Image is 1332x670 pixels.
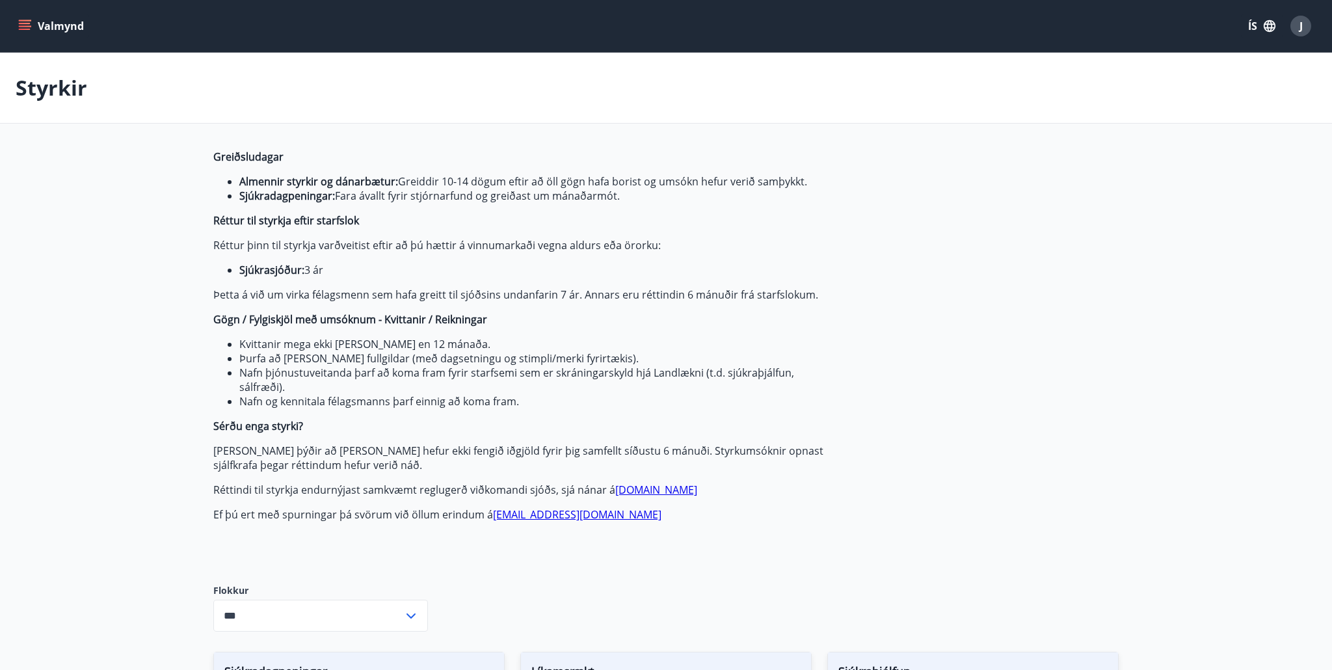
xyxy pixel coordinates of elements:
label: Flokkur [213,584,428,597]
p: Þetta á við um virka félagsmenn sem hafa greitt til sjóðsins undanfarin 7 ár. Annars eru réttindi... [213,288,827,302]
button: menu [16,14,89,38]
li: 3 ár [239,263,827,277]
p: Réttindi til styrkja endurnýjast samkvæmt reglugerð viðkomandi sjóðs, sjá nánar á [213,483,827,497]
p: Styrkir [16,74,87,102]
strong: Sérðu enga styrki? [213,419,303,433]
strong: Almennir styrkir og dánarbætur: [239,174,398,189]
li: Greiddir 10-14 dögum eftir að öll gögn hafa borist og umsókn hefur verið samþykkt. [239,174,827,189]
p: Réttur þinn til styrkja varðveitist eftir að þú hættir á vinnumarkaði vegna aldurs eða örorku: [213,238,827,252]
span: J [1299,19,1303,33]
strong: Gögn / Fylgiskjöl með umsóknum - Kvittanir / Reikningar [213,312,487,327]
p: [PERSON_NAME] þýðir að [PERSON_NAME] hefur ekki fengið iðgjöld fyrir þig samfellt síðustu 6 mánuð... [213,444,827,472]
li: Fara ávallt fyrir stjórnarfund og greiðast um mánaðarmót. [239,189,827,203]
strong: Sjúkradagpeningar: [239,189,335,203]
li: Kvittanir mega ekki [PERSON_NAME] en 12 mánaða. [239,337,827,351]
li: Nafn þjónustuveitanda þarf að koma fram fyrir starfsemi sem er skráningarskyld hjá Landlækni (t.d... [239,366,827,394]
strong: Greiðsludagar [213,150,284,164]
li: Nafn og kennitala félagsmanns þarf einnig að koma fram. [239,394,827,409]
button: ÍS [1241,14,1283,38]
li: Þurfa að [PERSON_NAME] fullgildar (með dagsetningu og stimpli/merki fyrirtækis). [239,351,827,366]
strong: Sjúkrasjóður: [239,263,304,277]
button: J [1285,10,1316,42]
a: [DOMAIN_NAME] [615,483,697,497]
a: [EMAIL_ADDRESS][DOMAIN_NAME] [493,507,661,522]
p: Ef þú ert með spurningar þá svörum við öllum erindum á [213,507,827,522]
strong: Réttur til styrkja eftir starfslok [213,213,359,228]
